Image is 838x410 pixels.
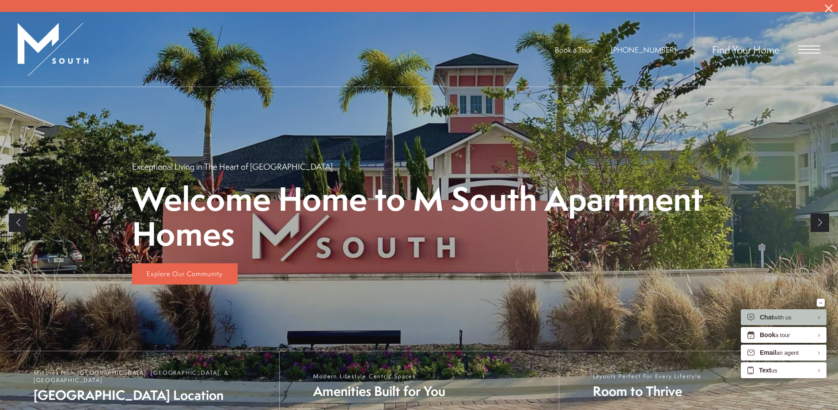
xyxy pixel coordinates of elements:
[712,42,780,56] a: Find Your Home
[132,161,333,172] p: Exceptional Living in The Heart of [GEOGRAPHIC_DATA]
[313,372,445,380] span: Modern Lifestyle Centric Spaces
[811,213,829,232] a: Next
[132,263,238,285] a: Explore Our Community
[555,45,592,55] a: Book a Tour
[147,269,223,278] span: Explore Our Community
[611,45,676,55] span: [PHONE_NUMBER]
[18,23,88,76] img: MSouth
[593,372,701,380] span: Layouts Perfect For Every Lifestyle
[798,45,820,53] button: Open Menu
[9,213,27,232] a: Previous
[132,181,706,251] p: Welcome Home to M South Apartment Homes
[34,386,270,404] span: [GEOGRAPHIC_DATA] Location
[611,45,676,55] a: Call Us at 813-570-8014
[34,369,270,384] span: Minutes from [GEOGRAPHIC_DATA], [GEOGRAPHIC_DATA], & [GEOGRAPHIC_DATA]
[313,382,445,400] span: Amenities Built for You
[593,382,701,400] span: Room to Thrive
